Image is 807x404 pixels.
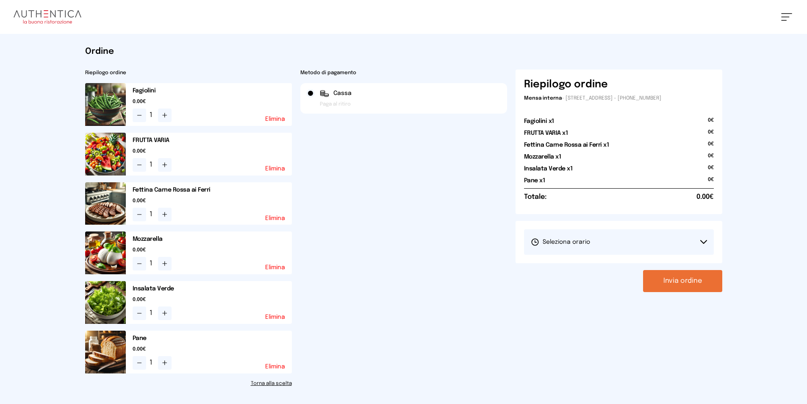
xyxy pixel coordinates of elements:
h2: Fagiolini [133,86,292,95]
h2: Fagiolini x1 [524,117,554,125]
img: media [85,83,126,126]
span: 0€ [708,141,714,153]
h1: Ordine [85,46,722,58]
h2: FRUTTA VARIA x1 [524,129,568,137]
img: media [85,281,126,324]
button: Elimina [265,314,285,320]
span: Seleziona orario [531,238,590,246]
span: 1 [150,209,155,220]
h2: FRUTTA VARIA [133,136,292,145]
h2: Fettina Carne Rossa ai Ferri [133,186,292,194]
button: Elimina [265,215,285,221]
h2: Mozzarella x1 [524,153,561,161]
h2: Riepilogo ordine [85,70,292,76]
span: 0€ [708,117,714,129]
span: 1 [150,358,155,368]
span: 1 [150,308,155,318]
a: Torna alla scelta [85,380,292,387]
span: Mensa interna [524,96,562,101]
img: logo.8f33a47.png [14,10,81,24]
span: Cassa [333,89,352,98]
h2: Mozzarella [133,235,292,243]
button: Elimina [265,116,285,122]
span: 1 [150,259,155,269]
span: 1 [150,160,155,170]
span: 0€ [708,164,714,176]
img: media [85,182,126,225]
span: 1 [150,110,155,120]
span: 0.00€ [133,98,292,105]
img: media [85,231,126,274]
img: media [85,331,126,373]
span: 0.00€ [133,247,292,254]
h2: Insalata Verde x1 [524,164,573,173]
button: Elimina [265,265,285,270]
button: Elimina [265,166,285,172]
img: media [85,133,126,176]
button: Seleziona orario [524,229,714,255]
span: 0€ [708,153,714,164]
p: - [STREET_ADDRESS] - [PHONE_NUMBER] [524,95,714,102]
button: Invia ordine [643,270,722,292]
span: 0.00€ [133,148,292,155]
span: 0€ [708,129,714,141]
h2: Pane x1 [524,176,545,185]
h2: Fettina Carne Rossa ai Ferri x1 [524,141,609,149]
h2: Insalata Verde [133,284,292,293]
span: 0.00€ [133,346,292,353]
span: 0.00€ [133,296,292,303]
span: 0€ [708,176,714,188]
span: 0.00€ [133,198,292,204]
h2: Metodo di pagamento [300,70,507,76]
span: Paga al ritiro [320,101,351,108]
h2: Pane [133,334,292,343]
h6: Riepilogo ordine [524,78,608,92]
span: 0.00€ [696,192,714,202]
h6: Totale: [524,192,546,202]
button: Elimina [265,364,285,370]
